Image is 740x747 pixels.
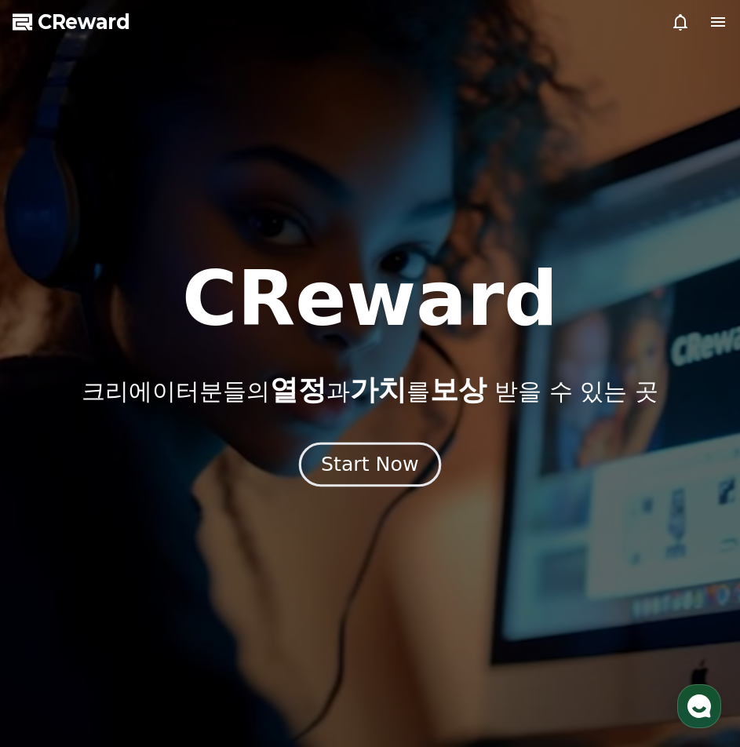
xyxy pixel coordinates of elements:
span: 보상 [430,373,487,406]
span: 홈 [49,521,59,534]
span: 열정 [270,373,326,406]
a: 설정 [202,497,301,537]
span: 가치 [350,373,406,406]
span: 설정 [242,521,261,534]
div: Start Now [321,451,418,478]
a: 대화 [104,497,202,537]
span: CReward [38,9,130,35]
h1: CReward [182,261,558,337]
button: Start Now [299,443,441,487]
a: 홈 [5,497,104,537]
span: 대화 [144,522,162,534]
a: CReward [13,9,130,35]
p: 크리에이터분들의 과 를 받을 수 있는 곳 [82,374,658,406]
a: Start Now [302,459,438,474]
